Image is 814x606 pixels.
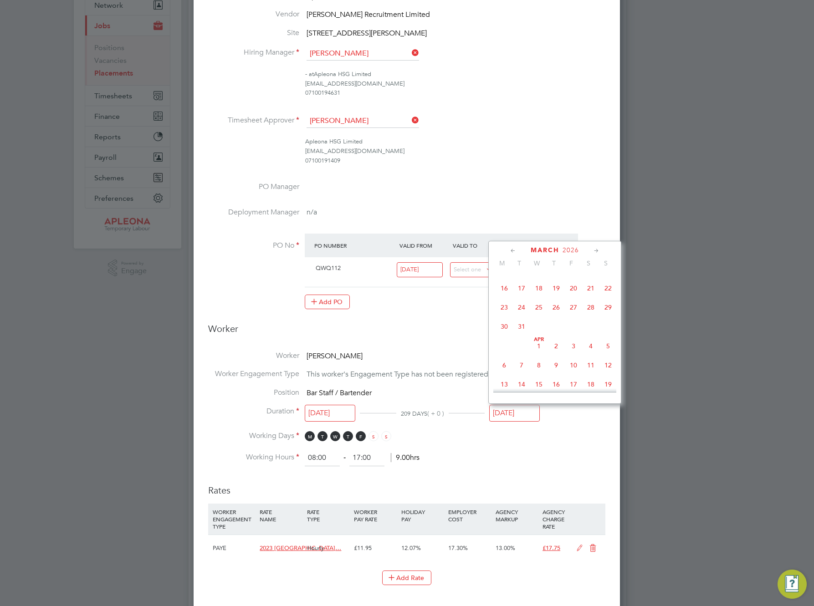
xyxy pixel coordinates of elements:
[330,431,340,441] span: W
[391,453,420,462] span: 9.00hrs
[528,259,545,267] span: W
[565,376,582,393] span: 17
[513,299,530,316] span: 24
[307,47,419,61] input: Search for...
[305,405,355,422] input: Select one
[446,504,493,527] div: EMPLOYER COST
[208,10,299,19] label: Vendor
[307,114,419,128] input: Search for...
[778,570,807,599] button: Engage Resource Center
[427,409,444,418] span: ( + 0 )
[563,246,579,254] span: 2026
[599,376,617,393] span: 19
[208,407,299,416] label: Duration
[305,295,350,309] button: Add PO
[511,259,528,267] span: T
[208,431,299,441] label: Working Days
[401,410,427,418] span: 209 DAYS
[257,504,304,527] div: RATE NAME
[208,453,299,462] label: Working Hours
[369,431,379,441] span: S
[450,262,496,277] input: Select one
[399,504,446,527] div: HOLIDAY PAY
[599,356,617,374] span: 12
[208,323,605,342] h3: Worker
[496,356,513,374] span: 6
[307,388,372,397] span: Bar Staff / Bartender
[307,208,317,217] span: n/a
[513,376,530,393] span: 14
[307,29,427,38] span: [STREET_ADDRESS][PERSON_NAME]
[543,544,560,552] span: £17.75
[208,48,299,57] label: Hiring Manager
[582,280,599,297] span: 21
[563,259,580,267] span: F
[582,376,599,393] span: 18
[548,280,565,297] span: 19
[448,544,468,552] span: 17.30%
[599,337,617,355] span: 5
[599,280,617,297] span: 22
[307,10,430,19] span: [PERSON_NAME] Recruitment Limited
[305,147,404,155] span: [EMAIL_ADDRESS][DOMAIN_NAME]
[312,237,397,254] div: PO Number
[343,431,353,441] span: T
[305,535,352,561] div: Hourly
[548,376,565,393] span: 16
[210,535,257,561] div: PAYE
[580,259,597,267] span: S
[565,356,582,374] span: 10
[305,431,315,441] span: M
[451,237,504,254] div: Valid To
[208,208,299,217] label: Deployment Manager
[548,337,565,355] span: 2
[530,356,548,374] span: 8
[305,70,314,78] span: - at
[493,259,511,267] span: M
[513,356,530,374] span: 7
[582,337,599,355] span: 4
[305,88,605,98] div: 07100194631
[530,280,548,297] span: 18
[305,79,605,89] div: [EMAIL_ADDRESS][DOMAIN_NAME]
[208,369,299,379] label: Worker Engagement Type
[548,299,565,316] span: 26
[314,70,371,78] span: Apleona HSG Limited
[305,504,352,527] div: RATE TYPE
[307,351,363,361] span: [PERSON_NAME]
[352,535,399,561] div: £11.95
[208,388,299,397] label: Position
[352,504,399,527] div: WORKER PAY RATE
[599,299,617,316] span: 29
[496,299,513,316] span: 23
[307,370,535,379] span: This worker's Engagement Type has not been registered by its Agency.
[305,137,363,145] span: Apleona HSG Limited
[381,431,391,441] span: S
[496,318,513,335] span: 30
[210,504,257,535] div: WORKER ENGAGEMENT TYPE
[565,337,582,355] span: 3
[397,237,451,254] div: Valid From
[496,280,513,297] span: 16
[496,376,513,393] span: 13
[531,246,559,254] span: March
[545,259,563,267] span: T
[493,504,540,527] div: AGENCY MARKUP
[349,450,384,466] input: 17:00
[208,475,605,496] h3: Rates
[548,356,565,374] span: 9
[503,237,557,254] div: Expiry
[513,318,530,335] span: 31
[565,280,582,297] span: 20
[540,504,572,535] div: AGENCY CHARGE RATE
[565,299,582,316] span: 27
[530,337,548,342] span: Apr
[208,351,299,361] label: Worker
[305,157,340,164] span: 07100191409
[316,264,341,272] span: QWQ112
[530,299,548,316] span: 25
[496,544,515,552] span: 13.00%
[342,453,348,462] span: ‐
[401,544,421,552] span: 12.07%
[513,280,530,297] span: 17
